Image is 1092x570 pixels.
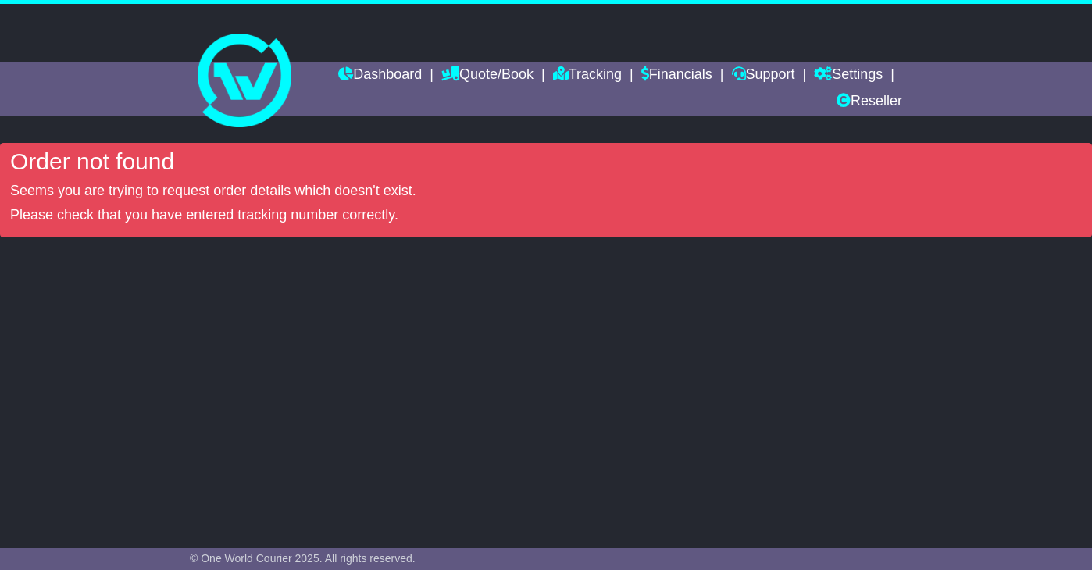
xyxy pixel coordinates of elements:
[10,183,1082,200] p: Seems you are trying to request order details which doesn't exist.
[190,552,416,565] span: © One World Courier 2025. All rights reserved.
[338,62,422,89] a: Dashboard
[441,62,534,89] a: Quote/Book
[10,207,1082,224] p: Please check that you have entered tracking number correctly.
[732,62,795,89] a: Support
[814,62,883,89] a: Settings
[553,62,622,89] a: Tracking
[641,62,712,89] a: Financials
[837,89,902,116] a: Reseller
[10,148,1082,174] h4: Order not found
